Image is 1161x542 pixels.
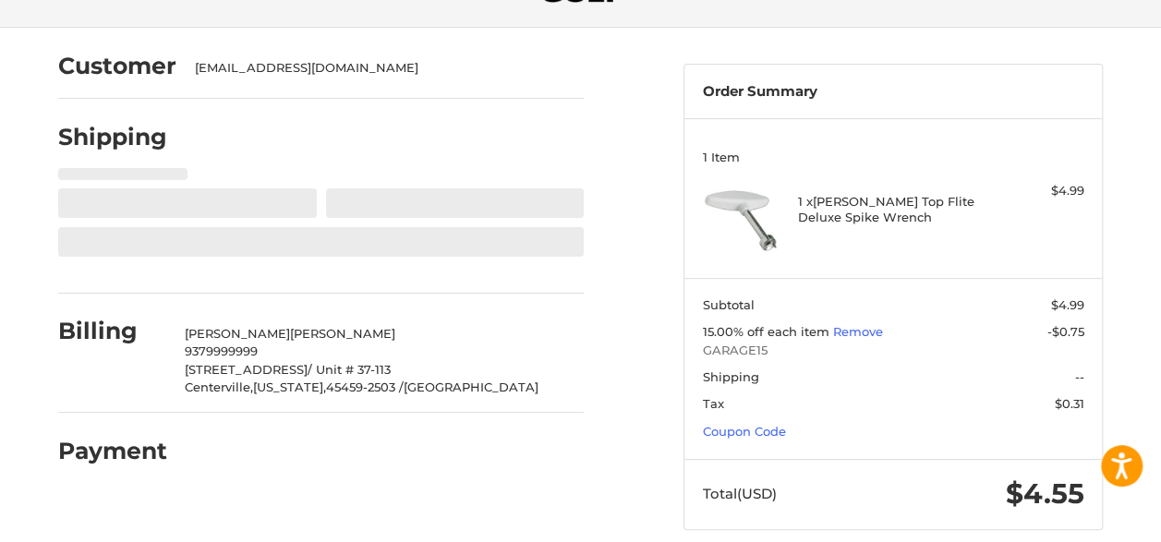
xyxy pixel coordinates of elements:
[703,297,755,312] span: Subtotal
[185,362,308,377] span: [STREET_ADDRESS]
[58,52,176,80] h2: Customer
[185,379,253,394] span: Centerville,
[58,437,167,465] h2: Payment
[404,379,538,394] span: [GEOGRAPHIC_DATA]
[703,369,759,384] span: Shipping
[703,83,1084,101] h3: Order Summary
[326,379,404,394] span: 45459-2503 /
[1047,324,1084,339] span: -$0.75
[703,396,724,411] span: Tax
[703,342,1084,360] span: GARAGE15
[58,123,167,151] h2: Shipping
[798,194,985,224] h4: 1 x [PERSON_NAME] Top Flite Deluxe Spike Wrench
[253,379,326,394] span: [US_STATE],
[703,324,833,339] span: 15.00% off each item
[833,324,883,339] a: Remove
[703,424,786,439] a: Coupon Code
[1075,369,1084,384] span: --
[703,150,1084,164] h3: 1 Item
[185,343,258,358] span: 9379999999
[195,59,566,78] div: [EMAIL_ADDRESS][DOMAIN_NAME]
[58,317,166,345] h2: Billing
[1051,297,1084,312] span: $4.99
[290,326,395,341] span: [PERSON_NAME]
[1055,396,1084,411] span: $0.31
[308,362,391,377] span: / Unit # 37-113
[185,326,290,341] span: [PERSON_NAME]
[988,182,1083,200] div: $4.99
